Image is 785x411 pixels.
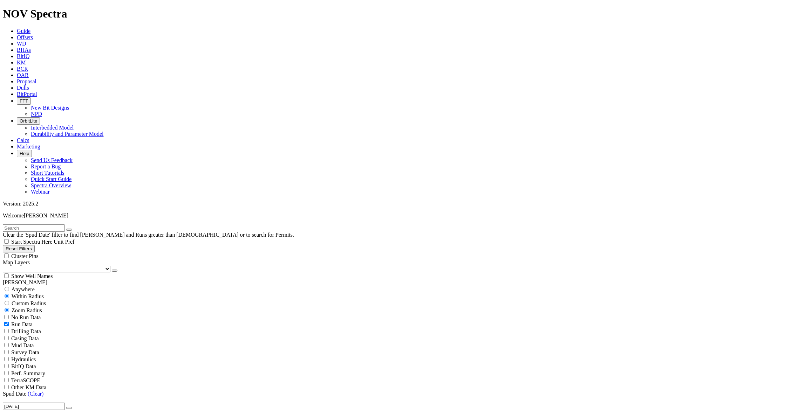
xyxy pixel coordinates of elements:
[11,356,36,362] span: Hydraulics
[11,377,40,383] span: TerraSCOPE
[17,72,29,78] a: OAR
[54,239,74,245] span: Unit Pref
[11,384,46,390] span: Other KM Data
[31,105,69,111] a: New Bit Designs
[17,47,31,53] a: BHAs
[11,370,45,376] span: Perf. Summary
[3,403,65,410] input: After
[24,213,68,218] span: [PERSON_NAME]
[31,182,71,188] a: Spectra Overview
[17,28,30,34] a: Guide
[3,377,782,384] filter-controls-checkbox: TerraSCOPE Data
[17,53,29,59] a: BitIQ
[17,85,29,91] a: Dulls
[3,245,35,252] button: Reset Filters
[17,41,26,47] a: WD
[17,97,31,105] button: FTT
[3,213,782,219] p: Welcome
[20,151,29,156] span: Help
[4,239,9,244] input: Start Spectra Here
[3,232,294,238] span: Clear the 'Spud Date' filter to find [PERSON_NAME] and Runs greater than [DEMOGRAPHIC_DATA] or to...
[17,78,36,84] a: Proposal
[11,328,41,334] span: Drilling Data
[11,286,35,292] span: Anywhere
[11,335,39,341] span: Casing Data
[31,176,71,182] a: Quick Start Guide
[28,391,43,397] a: (Clear)
[31,189,50,195] a: Webinar
[17,150,32,157] button: Help
[11,342,34,348] span: Mud Data
[20,98,28,104] span: FTT
[17,117,40,125] button: OrbitLite
[17,144,40,149] a: Marketing
[11,349,39,355] span: Survey Data
[31,125,74,131] a: Interbedded Model
[3,356,782,363] filter-controls-checkbox: Hydraulics Analysis
[3,391,26,397] span: Spud Date
[17,66,28,72] a: BCR
[3,7,782,20] h1: NOV Spectra
[31,163,61,169] a: Report a Bug
[17,34,33,40] a: Offsets
[3,259,30,265] span: Map Layers
[3,279,782,286] div: [PERSON_NAME]
[11,273,53,279] span: Show Well Names
[12,293,44,299] span: Within Radius
[31,111,42,117] a: NPD
[11,363,36,369] span: BitIQ Data
[3,384,782,391] filter-controls-checkbox: TerraSCOPE Data
[3,224,65,232] input: Search
[31,170,64,176] a: Short Tutorials
[3,201,782,207] div: Version: 2025.2
[31,157,73,163] a: Send Us Feedback
[17,91,37,97] a: BitPortal
[11,239,52,245] span: Start Spectra Here
[3,370,782,377] filter-controls-checkbox: Performance Summary
[11,321,33,327] span: Run Data
[31,131,104,137] a: Durability and Parameter Model
[12,307,42,313] span: Zoom Radius
[20,118,37,124] span: OrbitLite
[11,314,41,320] span: No Run Data
[17,60,26,65] a: KM
[17,137,29,143] a: Calcs
[11,253,39,259] span: Cluster Pins
[12,300,46,306] span: Custom Radius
